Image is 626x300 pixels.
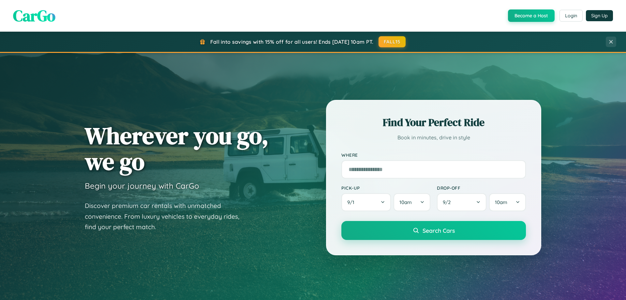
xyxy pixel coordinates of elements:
[394,193,430,211] button: 10am
[423,227,455,234] span: Search Cars
[399,199,412,205] span: 10am
[341,193,391,211] button: 9/1
[85,123,269,174] h1: Wherever you go, we go
[341,115,526,130] h2: Find Your Perfect Ride
[85,200,248,232] p: Discover premium car rentals with unmatched convenience. From luxury vehicles to everyday rides, ...
[508,9,555,22] button: Become a Host
[341,185,430,191] label: Pick-up
[341,133,526,142] p: Book in minutes, drive in style
[437,185,526,191] label: Drop-off
[210,39,374,45] span: Fall into savings with 15% off for all users! Ends [DATE] 10am PT.
[586,10,613,21] button: Sign Up
[437,193,486,211] button: 9/2
[13,5,55,26] span: CarGo
[443,199,454,205] span: 9 / 2
[347,199,358,205] span: 9 / 1
[85,181,199,191] h3: Begin your journey with CarGo
[559,10,583,22] button: Login
[341,152,526,158] label: Where
[489,193,526,211] button: 10am
[495,199,507,205] span: 10am
[379,36,406,47] button: FALL15
[341,221,526,240] button: Search Cars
